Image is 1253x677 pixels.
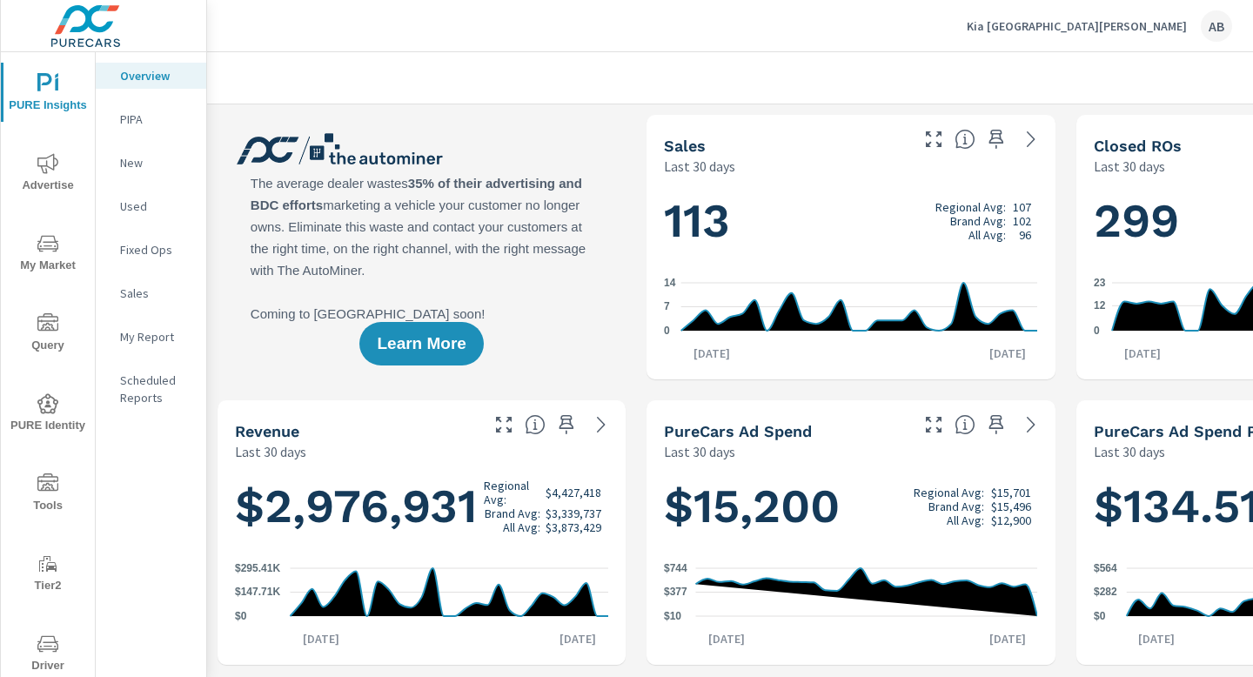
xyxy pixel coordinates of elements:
p: PIPA [120,111,192,128]
text: $282 [1094,587,1117,599]
h5: Sales [664,137,706,155]
p: All Avg: [947,513,984,527]
p: [DATE] [1112,345,1173,362]
p: Last 30 days [235,441,306,462]
h5: PureCars Ad Spend [664,422,812,440]
p: Last 30 days [1094,156,1165,177]
span: Total sales revenue over the selected date range. [Source: This data is sourced from the dealer’s... [525,414,546,435]
text: 23 [1094,277,1106,289]
p: My Report [120,328,192,345]
div: Scheduled Reports [96,367,206,411]
text: $377 [664,587,687,599]
span: PURE Insights [6,73,90,116]
div: PIPA [96,106,206,132]
a: See more details in report [1017,411,1045,439]
span: Tier2 [6,553,90,596]
text: $295.41K [235,562,280,574]
p: Last 30 days [664,441,735,462]
button: Learn More [359,322,483,365]
text: 14 [664,277,676,289]
span: Save this to your personalized report [553,411,580,439]
p: [DATE] [681,345,742,362]
span: My Market [6,233,90,276]
span: Tools [6,473,90,516]
h5: Revenue [235,422,299,440]
p: [DATE] [977,345,1038,362]
p: $3,873,429 [546,520,601,534]
p: Overview [120,67,192,84]
a: See more details in report [587,411,615,439]
p: Kia [GEOGRAPHIC_DATA][PERSON_NAME] [967,18,1187,34]
p: Last 30 days [1094,441,1165,462]
text: $0 [1094,610,1106,622]
text: 0 [664,325,670,337]
p: 107 [1013,200,1031,214]
p: [DATE] [696,630,757,647]
span: Advertise [6,153,90,196]
span: Save this to your personalized report [982,125,1010,153]
text: 0 [1094,325,1100,337]
h1: 113 [664,191,1037,251]
p: All Avg: [503,520,540,534]
button: Make Fullscreen [920,125,948,153]
p: Regional Avg: [935,200,1006,214]
text: 12 [1094,299,1106,312]
p: Used [120,198,192,215]
p: Brand Avg: [950,214,1006,228]
p: [DATE] [547,630,608,647]
h5: Closed ROs [1094,137,1182,155]
p: Sales [120,285,192,302]
p: Brand Avg: [485,506,540,520]
span: PURE Identity [6,393,90,436]
div: New [96,150,206,176]
p: New [120,154,192,171]
text: $10 [664,610,681,622]
text: $564 [1094,562,1117,574]
p: 96 [1019,228,1031,242]
p: All Avg: [968,228,1006,242]
p: $3,339,737 [546,506,601,520]
div: Used [96,193,206,219]
h1: $15,200 [664,477,1037,536]
p: [DATE] [291,630,352,647]
p: Brand Avg: [928,499,984,513]
span: Query [6,313,90,356]
span: Number of vehicles sold by the dealership over the selected date range. [Source: This data is sou... [955,129,975,150]
p: Fixed Ops [120,241,192,258]
text: $744 [664,562,687,574]
p: Regional Avg: [484,479,540,506]
button: Make Fullscreen [490,411,518,439]
p: 102 [1013,214,1031,228]
p: Scheduled Reports [120,372,192,406]
p: Last 30 days [664,156,735,177]
p: $15,496 [991,499,1031,513]
div: AB [1201,10,1232,42]
p: [DATE] [977,630,1038,647]
span: Driver [6,633,90,676]
text: $147.71K [235,587,280,599]
p: Regional Avg: [914,486,984,499]
div: Overview [96,63,206,89]
div: Fixed Ops [96,237,206,263]
h1: $2,976,931 [235,477,608,536]
p: $4,427,418 [546,486,601,499]
p: $12,900 [991,513,1031,527]
text: 7 [664,301,670,313]
p: $15,701 [991,486,1031,499]
span: Total cost of media for all PureCars channels for the selected dealership group over the selected... [955,414,975,435]
p: [DATE] [1126,630,1187,647]
span: Save this to your personalized report [982,411,1010,439]
div: Sales [96,280,206,306]
div: My Report [96,324,206,350]
button: Make Fullscreen [920,411,948,439]
text: $0 [235,610,247,622]
a: See more details in report [1017,125,1045,153]
span: Learn More [377,336,466,352]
